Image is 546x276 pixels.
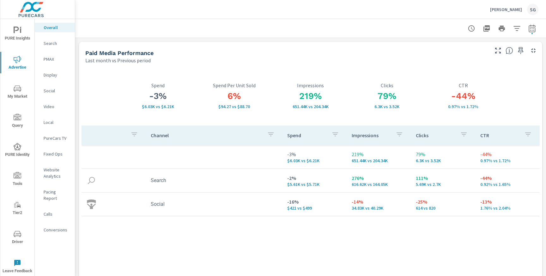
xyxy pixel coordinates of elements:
[516,46,526,56] span: Save this to your personalized report
[2,172,33,187] span: Tools
[44,72,70,78] p: Display
[35,133,75,143] div: PureCars TV
[526,22,538,35] button: Select Date Range
[44,24,70,31] p: Overall
[35,118,75,127] div: Local
[120,104,196,109] p: $6,033 vs $6,209
[85,57,151,64] p: Last month vs Previous period
[352,150,406,158] p: 219%
[2,85,33,100] span: My Market
[44,135,70,141] p: PureCars TV
[416,182,470,187] p: 5,690 vs 2,701
[35,54,75,64] div: PMAX
[349,104,425,109] p: 6,304 vs 3,521
[352,205,406,211] p: 34,829 vs 40,288
[528,46,538,56] button: Minimize Widget
[2,143,33,158] span: PURE Identity
[2,27,33,42] span: PURE Insights
[35,39,75,48] div: Search
[416,174,470,182] p: 111%
[87,176,96,185] img: icon-search.svg
[44,40,70,46] p: Search
[87,199,96,209] img: icon-social.svg
[352,182,406,187] p: 616,615 vs 164,051
[287,174,341,182] p: -2%
[35,23,75,32] div: Overall
[35,225,75,235] div: Conversions
[44,103,70,110] p: Video
[287,198,341,205] p: -16%
[2,114,33,129] span: Query
[352,132,391,138] p: Impressions
[416,150,470,158] p: 79%
[35,102,75,111] div: Video
[425,104,502,109] p: 0.97% vs 1.72%
[506,47,513,54] span: Understand performance metrics over the selected time range.
[480,205,534,211] p: 1.76% vs 2.04%
[44,56,70,62] p: PMAX
[480,22,493,35] button: "Export Report to PDF"
[35,70,75,80] div: Display
[44,167,70,179] p: Website Analytics
[480,182,534,187] p: 0.92% vs 1.65%
[416,205,470,211] p: 614 vs 820
[490,7,522,12] p: [PERSON_NAME]
[480,198,534,205] p: -13%
[425,91,502,101] h3: -44%
[480,158,534,163] p: 0.97% vs 1.72%
[272,104,349,109] p: 651.44K vs 204.34K
[44,227,70,233] p: Conversions
[196,91,273,101] h3: 6%
[151,132,262,138] p: Channel
[196,104,273,109] p: $94.27 vs $88.70
[44,151,70,157] p: Fixed Ops
[287,205,341,211] p: $421 vs $499
[35,209,75,219] div: Calls
[35,149,75,159] div: Fixed Ops
[272,91,349,101] h3: 219%
[44,189,70,201] p: Pacing Report
[35,165,75,181] div: Website Analytics
[416,198,470,205] p: -25%
[196,83,273,88] p: Spend Per Unit Sold
[44,119,70,126] p: Local
[527,4,538,15] div: SG
[495,22,508,35] button: Print Report
[2,56,33,71] span: Advertise
[35,86,75,95] div: Social
[120,91,196,101] h3: -3%
[349,91,425,101] h3: 79%
[352,198,406,205] p: -14%
[146,172,282,188] td: Search
[35,187,75,203] div: Pacing Report
[352,174,406,182] p: 276%
[2,259,33,275] span: Leave Feedback
[85,50,154,56] h5: Paid Media Performance
[44,211,70,217] p: Calls
[352,158,406,163] p: 651,444 vs 204,339
[287,182,341,187] p: $5,612 vs $5,709
[480,174,534,182] p: -44%
[287,150,341,158] p: -3%
[287,158,341,163] p: $6,033 vs $6,209
[44,88,70,94] p: Social
[287,132,326,138] p: Spend
[146,196,282,212] td: Social
[2,201,33,217] span: Tier2
[480,150,534,158] p: -44%
[120,83,196,88] p: Spend
[416,158,470,163] p: 6,304 vs 3,521
[425,83,502,88] p: CTR
[2,230,33,246] span: Driver
[480,132,519,138] p: CTR
[272,83,349,88] p: Impressions
[349,83,425,88] p: Clicks
[416,132,455,138] p: Clicks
